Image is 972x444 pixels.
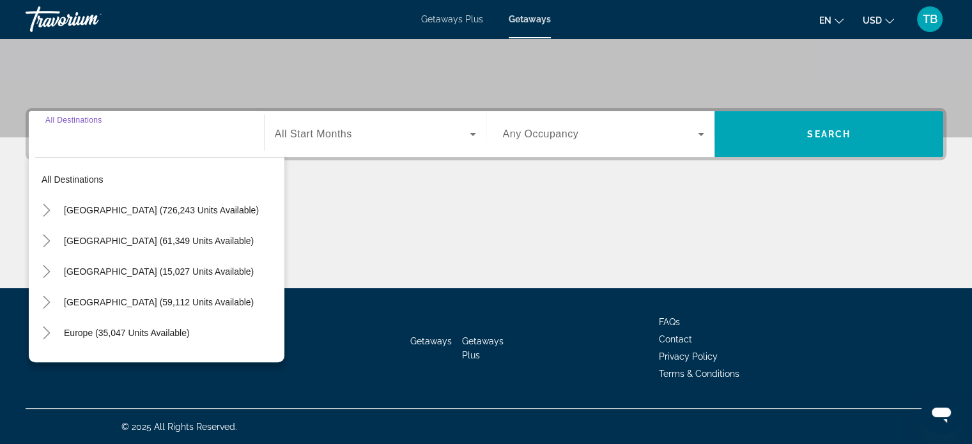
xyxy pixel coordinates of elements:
[923,13,937,26] span: TB
[58,321,284,344] button: Europe (35,047 units available)
[659,351,718,362] a: Privacy Policy
[42,174,104,185] span: All destinations
[58,260,284,283] button: [GEOGRAPHIC_DATA] (15,027 units available)
[819,11,844,29] button: Change language
[913,6,946,33] button: User Menu
[35,168,284,191] button: All destinations
[863,11,894,29] button: Change currency
[863,15,882,26] span: USD
[659,334,692,344] a: Contact
[35,199,58,222] button: Toggle United States (726,243 units available)
[659,317,680,327] a: FAQs
[58,291,284,314] button: [GEOGRAPHIC_DATA] (59,112 units available)
[35,261,58,283] button: Toggle Canada (15,027 units available)
[64,236,254,246] span: [GEOGRAPHIC_DATA] (61,349 units available)
[659,369,739,379] a: Terms & Conditions
[35,322,58,344] button: Toggle Europe (35,047 units available)
[121,422,237,432] span: © 2025 All Rights Reserved.
[64,205,259,215] span: [GEOGRAPHIC_DATA] (726,243 units available)
[58,199,284,222] button: [GEOGRAPHIC_DATA] (726,243 units available)
[64,297,254,307] span: [GEOGRAPHIC_DATA] (59,112 units available)
[58,352,284,375] button: Australia (3,324 units available)
[819,15,831,26] span: en
[503,128,579,139] span: Any Occupancy
[462,336,504,360] a: Getaways Plus
[26,3,153,36] a: Travorium
[35,353,58,375] button: Toggle Australia (3,324 units available)
[58,229,284,252] button: [GEOGRAPHIC_DATA] (61,349 units available)
[64,266,254,277] span: [GEOGRAPHIC_DATA] (15,027 units available)
[275,128,352,139] span: All Start Months
[45,116,102,124] span: All Destinations
[509,14,551,24] a: Getaways
[421,14,483,24] a: Getaways Plus
[410,336,452,346] a: Getaways
[714,111,943,157] button: Search
[921,393,962,434] iframe: Button to launch messaging window
[807,129,851,139] span: Search
[35,230,58,252] button: Toggle Mexico (61,349 units available)
[35,291,58,314] button: Toggle Caribbean & Atlantic Islands (59,112 units available)
[64,328,190,338] span: Europe (35,047 units available)
[29,111,943,157] div: Search widget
